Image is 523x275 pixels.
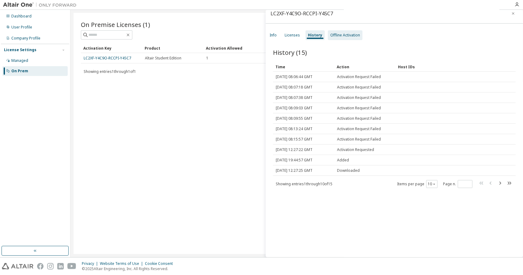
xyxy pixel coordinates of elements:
[81,20,150,29] span: On Premise Licenses (1)
[4,47,36,52] div: License Settings
[276,158,313,163] span: [DATE] 19:44:57 GMT
[84,55,131,61] a: LC2XF-Y4C9O-RCCPI-Y4SC7
[337,126,381,131] span: Activation Request Failed
[308,33,322,38] div: History
[276,137,313,142] span: [DATE] 08:15:57 GMT
[84,69,136,74] span: Showing entries 1 through 1 of 1
[11,25,32,30] div: User Profile
[3,2,80,8] img: Altair One
[285,33,300,38] div: Licenses
[82,261,100,266] div: Privacy
[37,263,44,269] img: facebook.svg
[67,263,76,269] img: youtube.svg
[276,95,313,100] span: [DATE] 08:07:38 GMT
[100,261,145,266] div: Website Terms of Use
[276,85,313,90] span: [DATE] 08:07:18 GMT
[337,95,381,100] span: Activation Request Failed
[57,263,64,269] img: linkedin.svg
[11,69,28,73] div: On Prem
[206,43,262,53] div: Activation Allowed
[337,85,381,90] span: Activation Request Failed
[82,266,176,271] p: © 2025 Altair Engineering, Inc. All Rights Reserved.
[276,126,313,131] span: [DATE] 08:13:24 GMT
[337,168,360,173] span: Downloaded
[11,36,40,41] div: Company Profile
[276,116,313,121] span: [DATE] 08:09:55 GMT
[47,263,54,269] img: instagram.svg
[330,33,360,38] div: Offline Activation
[83,43,140,53] div: Activation Key
[276,147,313,152] span: [DATE] 12:27:22 GMT
[398,62,495,72] div: Host IDs
[275,62,332,72] div: Time
[271,11,333,16] div: LC2XF-Y4C9O-RCCPI-Y4SC7
[276,181,332,186] span: Showing entries 1 through 10 of 15
[273,48,307,57] span: History (15)
[428,182,436,186] button: 10
[11,58,28,63] div: Managed
[145,261,176,266] div: Cookie Consent
[11,14,32,19] div: Dashboard
[337,147,374,152] span: Activation Requested
[276,168,313,173] span: [DATE] 12:27:25 GMT
[270,33,277,38] div: Info
[276,106,313,111] span: [DATE] 08:09:03 GMT
[337,137,381,142] span: Activation Request Failed
[337,74,381,79] span: Activation Request Failed
[145,43,201,53] div: Product
[337,158,349,163] span: Added
[145,56,181,61] span: Altair Student Edition
[397,180,438,188] span: Items per page
[206,56,208,61] span: 1
[337,116,381,121] span: Activation Request Failed
[337,106,381,111] span: Activation Request Failed
[2,263,33,269] img: altair_logo.svg
[337,62,393,72] div: Action
[276,74,313,79] span: [DATE] 08:06:44 GMT
[443,180,472,188] span: Page n.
